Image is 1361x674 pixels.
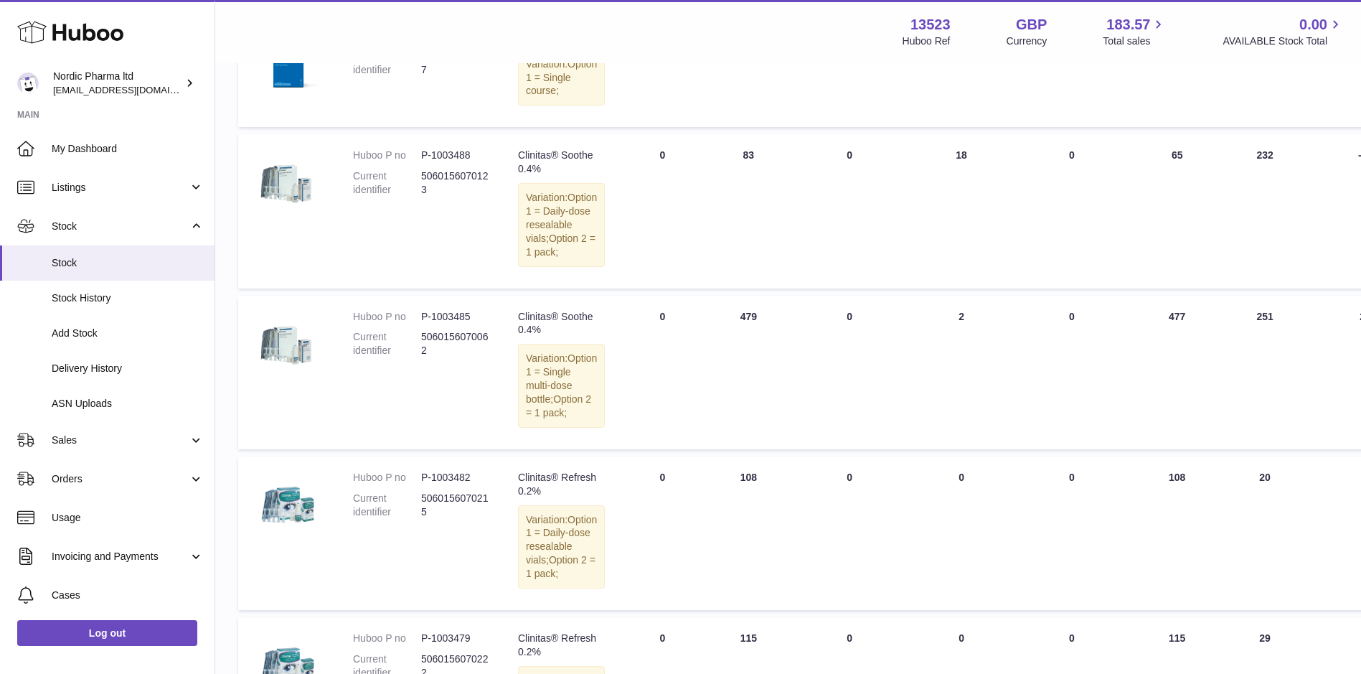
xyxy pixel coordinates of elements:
[52,181,189,195] span: Listings
[421,310,489,324] dd: P-1003485
[353,471,421,485] dt: Huboo P no
[52,589,204,602] span: Cases
[1103,15,1167,48] a: 183.57 Total sales
[53,70,182,97] div: Nordic Pharma ltd
[1129,296,1226,449] td: 477
[518,149,605,176] div: Clinitas® Soothe 0.4%
[52,362,204,375] span: Delivery History
[518,505,605,589] div: Variation:
[1007,34,1047,48] div: Currency
[253,471,324,543] img: product image
[619,296,705,449] td: 0
[1226,457,1304,610] td: 20
[910,15,951,34] strong: 13523
[526,233,595,258] span: Option 2 = 1 pack;
[619,134,705,288] td: 0
[1299,15,1327,34] span: 0.00
[17,620,197,646] a: Log out
[52,472,189,486] span: Orders
[52,256,204,270] span: Stock
[253,29,324,100] img: product image
[1069,311,1075,322] span: 0
[1069,632,1075,644] span: 0
[52,291,204,305] span: Stock History
[518,50,605,106] div: Variation:
[421,492,489,519] dd: 5060156070215
[619,457,705,610] td: 0
[908,134,1015,288] td: 18
[1129,457,1226,610] td: 108
[705,457,791,610] td: 108
[353,492,421,519] dt: Current identifier
[908,14,1015,128] td: 0
[908,296,1015,449] td: 2
[421,169,489,197] dd: 5060156070123
[518,632,605,659] div: Clinitas® Refresh 0.2%
[1069,149,1075,161] span: 0
[52,550,189,563] span: Invoicing and Payments
[1223,15,1344,48] a: 0.00 AVAILABLE Stock Total
[421,632,489,645] dd: P-1003479
[1106,15,1150,34] span: 183.57
[526,192,597,244] span: Option 1 = Daily-dose resealable vials;
[52,397,204,411] span: ASN Uploads
[526,352,597,405] span: Option 1 = Single multi-dose bottle;
[526,554,595,579] span: Option 2 = 1 pack;
[908,457,1015,610] td: 0
[421,149,489,162] dd: P-1003488
[705,134,791,288] td: 83
[1103,34,1167,48] span: Total sales
[353,149,421,162] dt: Huboo P no
[526,393,591,418] span: Option 2 = 1 pack;
[1129,134,1226,288] td: 65
[791,457,908,610] td: 0
[1129,14,1226,128] td: 0
[52,327,204,340] span: Add Stock
[705,14,791,128] td: 0
[1069,472,1075,483] span: 0
[52,220,189,233] span: Stock
[1226,296,1304,449] td: 251
[619,14,705,128] td: 0
[52,434,189,447] span: Sales
[353,330,421,357] dt: Current identifier
[518,183,605,266] div: Variation:
[705,296,791,449] td: 479
[518,310,605,337] div: Clinitas® Soothe 0.4%
[253,310,324,382] img: product image
[526,58,597,97] span: Option 1 = Single course;
[53,84,211,95] span: [EMAIL_ADDRESS][DOMAIN_NAME]
[353,632,421,645] dt: Huboo P no
[791,14,908,128] td: 0
[791,296,908,449] td: 0
[518,471,605,498] div: Clinitas® Refresh 0.2%
[421,471,489,485] dd: P-1003482
[253,149,324,220] img: product image
[791,134,908,288] td: 0
[1226,14,1304,128] td: 0
[1223,34,1344,48] span: AVAILABLE Stock Total
[903,34,951,48] div: Huboo Ref
[518,344,605,427] div: Variation:
[353,310,421,324] dt: Huboo P no
[421,330,489,357] dd: 5060156070062
[17,72,39,94] img: chika.alabi@nordicpharma.com
[1016,15,1047,34] strong: GBP
[1226,134,1304,288] td: 232
[52,511,204,525] span: Usage
[353,169,421,197] dt: Current identifier
[52,142,204,156] span: My Dashboard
